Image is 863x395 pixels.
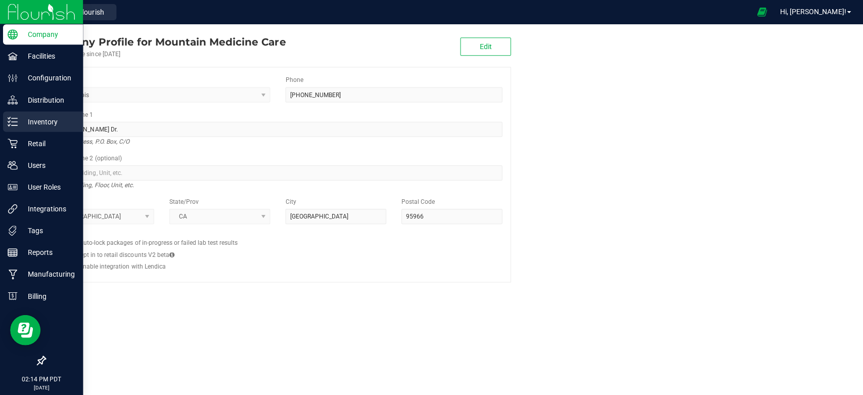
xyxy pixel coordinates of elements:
[18,115,78,127] p: Inventory
[8,225,18,235] inline-svg: Tags
[5,374,78,383] p: 02:14 PM PDT
[8,269,18,279] inline-svg: Manufacturing
[8,73,18,83] inline-svg: Configuration
[8,247,18,257] inline-svg: Reports
[478,42,490,51] span: Edit
[18,159,78,171] p: Users
[18,224,78,236] p: Tags
[18,50,78,62] p: Facilities
[18,246,78,258] p: Reports
[8,290,18,300] inline-svg: Billing
[79,238,237,247] label: Auto-lock packages of in-progress or failed lab test results
[10,314,40,344] iframe: Resource center
[18,137,78,149] p: Retail
[18,289,78,301] p: Billing
[8,51,18,61] inline-svg: Facilities
[18,181,78,193] p: User Roles
[285,197,295,206] label: City
[285,75,302,84] label: Phone
[18,72,78,84] p: Configuration
[8,116,18,126] inline-svg: Inventory
[400,197,434,206] label: Postal Code
[169,197,198,206] label: State/Prov
[44,34,285,50] div: Mountain Medicine Care
[79,250,174,259] label: Opt in to retail discounts V2 beta
[53,165,501,180] input: Suite, Building, Unit, etc.
[778,8,844,16] span: Hi, [PERSON_NAME]!
[18,28,78,40] p: Company
[79,261,165,271] label: Enable integration with Lendica
[285,208,385,224] input: City
[459,37,510,56] button: Edit
[53,153,121,162] label: Address Line 2 (optional)
[53,135,129,147] i: Street address, P.O. Box, C/O
[749,2,771,22] span: Open Ecommerce Menu
[8,95,18,105] inline-svg: Distribution
[53,231,501,238] h2: Configs
[53,121,501,137] input: Address
[8,29,18,39] inline-svg: Company
[400,208,501,224] input: Postal Code
[285,87,501,102] input: (123) 456-7890
[5,383,78,390] p: [DATE]
[18,94,78,106] p: Distribution
[18,202,78,214] p: Integrations
[8,203,18,213] inline-svg: Integrations
[8,138,18,148] inline-svg: Retail
[44,50,285,59] div: Account active since [DATE]
[18,268,78,280] p: Manufacturing
[8,182,18,192] inline-svg: User Roles
[53,179,133,191] i: Suite, Building, Floor, Unit, etc.
[8,160,18,170] inline-svg: Users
